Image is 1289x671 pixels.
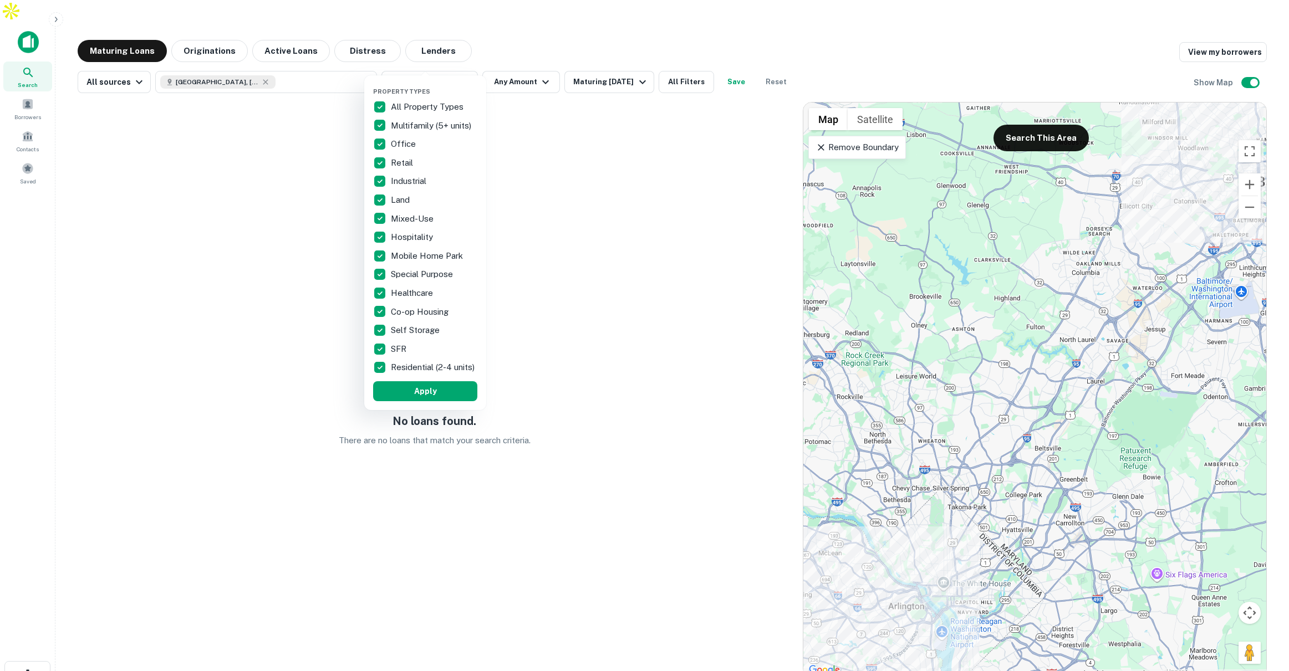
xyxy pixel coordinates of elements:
p: Multifamily (5+ units) [391,119,473,132]
p: All Property Types [391,100,466,114]
span: Property Types [373,88,430,95]
p: Healthcare [391,286,435,300]
p: Office [391,137,418,151]
p: Special Purpose [391,268,455,281]
p: Co-op Housing [391,305,451,319]
p: Mobile Home Park [391,249,465,263]
p: Retail [391,156,415,170]
iframe: Chat Widget [1234,582,1289,636]
p: Industrial [391,175,429,188]
button: Apply [373,381,477,401]
p: Self Storage [391,324,442,337]
p: Mixed-Use [391,212,436,226]
p: Residential (2-4 units) [391,361,477,374]
p: Land [391,193,412,207]
p: Hospitality [391,231,435,244]
p: SFR [391,342,409,356]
